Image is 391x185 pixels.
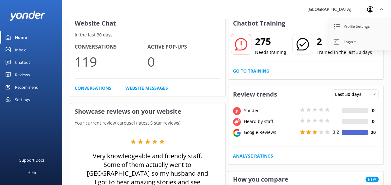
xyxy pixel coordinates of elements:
h4: Active Pop-ups [147,43,220,51]
span: Last 30 days [335,91,365,98]
h2: 2 [317,34,372,49]
img: yonder-white-logo.png [9,11,45,21]
div: Inbox [15,44,26,56]
p: Trained in the last 30 days [317,49,372,56]
h2: 275 [255,34,286,49]
div: Google Reviews [242,129,298,136]
p: 0 [147,51,220,72]
h3: Review trends [228,86,282,102]
p: Your current review carousel (latest 5 star reviews) [70,120,225,126]
h4: 20 [368,129,379,136]
h4: 0 [368,107,379,114]
div: Help [27,166,36,179]
a: Website Messages [125,85,168,92]
div: Settings [15,93,30,106]
a: Go to Training [233,68,269,74]
h3: Chatbot Training [228,15,290,31]
p: Needs training [255,49,286,56]
p: 119 [75,51,147,72]
span: New [365,177,379,182]
div: Heard by staff [242,118,298,125]
span: 3.2 [333,129,339,135]
div: Recommend [15,81,39,93]
h3: Showcase reviews on your website [70,103,225,120]
a: Conversations [75,85,111,92]
h3: Website Chat [70,15,225,31]
div: Support Docs [19,154,44,166]
p: In the last 30 days [70,31,225,38]
a: Analyse Ratings [233,153,273,159]
div: Chatbot [15,56,30,69]
div: Yonder [242,107,298,114]
h4: 0 [368,118,379,125]
div: Home [15,31,27,44]
div: Reviews [15,69,30,81]
h4: Conversations [75,43,147,51]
